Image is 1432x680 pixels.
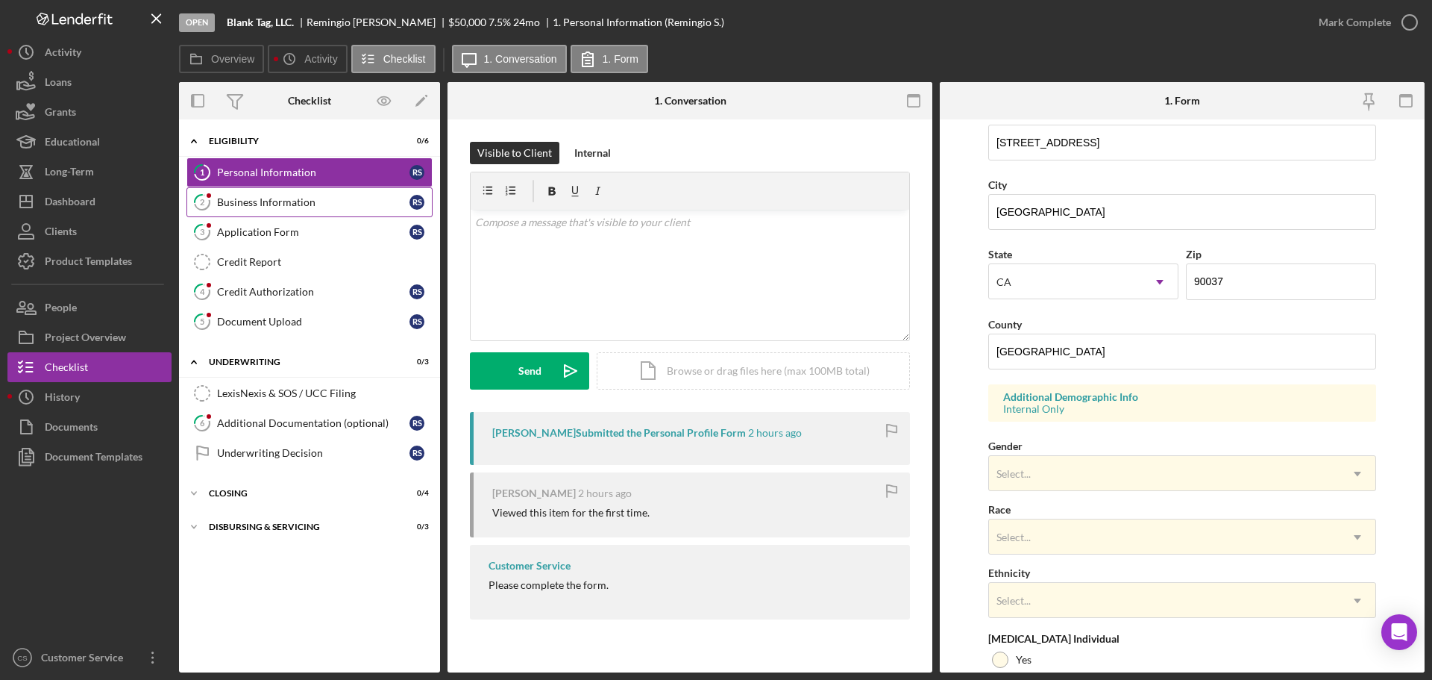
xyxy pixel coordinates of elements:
a: Credit Report [186,247,433,277]
button: Clients [7,216,172,246]
div: Credit Authorization [217,286,409,298]
tspan: 5 [200,316,204,326]
div: Business Information [217,196,409,208]
button: Educational [7,127,172,157]
div: R S [409,446,424,461]
div: Customer Service [489,560,571,572]
div: Document Upload [217,316,409,328]
label: Overview [211,53,254,65]
div: Internal [574,142,611,164]
button: History [7,382,172,412]
div: Checklist [45,352,88,386]
div: Checklist [288,95,331,107]
button: Documents [7,412,172,442]
div: [PERSON_NAME] [492,487,576,499]
div: Project Overview [45,322,126,356]
a: 4Credit AuthorizationRS [186,277,433,307]
div: Underwriting [209,358,392,366]
div: 1. Conversation [654,95,726,107]
button: Grants [7,97,172,127]
div: Additional Documentation (optional) [217,417,409,429]
div: Select... [996,531,1031,543]
button: Visible to Client [470,142,559,164]
div: Open [179,13,215,32]
div: Eligibility [209,137,392,146]
div: LexisNexis & SOS / UCC Filing [217,387,432,399]
div: Long-Term [45,157,94,190]
label: Activity [304,53,337,65]
div: Disbursing & Servicing [209,523,392,531]
div: Select... [996,595,1031,607]
div: Personal Information [217,166,409,178]
div: [MEDICAL_DATA] Individual [988,633,1376,645]
tspan: 4 [200,287,205,296]
a: LexisNexis & SOS / UCC Filing [186,378,433,408]
a: Long-Term [7,157,172,187]
div: Closing [209,489,392,498]
a: People [7,293,172,322]
a: 1Personal InformationRS [186,157,433,187]
button: Checklist [7,352,172,382]
div: 0 / 4 [402,489,429,498]
button: Product Templates [7,246,172,276]
time: 2025-10-06 15:36 [578,487,632,499]
div: 1. Personal Information (Remingio S.) [553,16,724,28]
tspan: 3 [200,227,204,237]
div: Product Templates [45,246,132,280]
div: Dashboard [45,187,95,220]
a: 5Document UploadRS [186,307,433,337]
div: People [45,293,77,326]
div: Additional Demographic Info [1003,391,1361,403]
a: 2Business InformationRS [186,187,433,217]
label: Checklist [383,53,426,65]
button: Send [470,352,589,390]
div: Application Form [217,226,409,238]
div: History [45,382,80,416]
button: Loans [7,67,172,97]
a: Underwriting DecisionRS [186,438,433,468]
button: Dashboard [7,187,172,216]
div: Mark Complete [1319,7,1391,37]
time: 2025-10-06 15:37 [748,427,802,439]
div: Please complete the form. [489,579,609,591]
div: CA [996,276,1011,288]
button: Internal [567,142,618,164]
div: 0 / 3 [402,523,429,531]
div: R S [409,165,424,180]
div: R S [409,416,424,431]
label: 1. Conversation [484,53,557,65]
label: Zip [1186,248,1202,261]
div: Remingio [PERSON_NAME] [307,16,448,28]
tspan: 6 [200,418,205,428]
div: R S [409,225,424,240]
div: 0 / 6 [402,137,429,146]
button: Overview [179,45,264,73]
a: 3Application FormRS [186,217,433,247]
div: Open Intercom Messenger [1381,614,1417,650]
label: Yes [1016,654,1031,666]
div: [PERSON_NAME] Submitted the Personal Profile Form [492,427,746,439]
div: 0 / 3 [402,358,429,366]
div: R S [409,284,424,299]
button: Document Templates [7,442,172,472]
div: Select... [996,468,1031,480]
div: Underwriting Decision [217,447,409,459]
b: Blank Tag, LLC. [227,16,294,28]
button: Activity [268,45,347,73]
div: Clients [45,216,77,250]
a: 6Additional Documentation (optional)RS [186,408,433,438]
label: City [988,178,1007,191]
div: Visible to Client [477,142,552,164]
a: Project Overview [7,322,172,352]
button: Activity [7,37,172,67]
